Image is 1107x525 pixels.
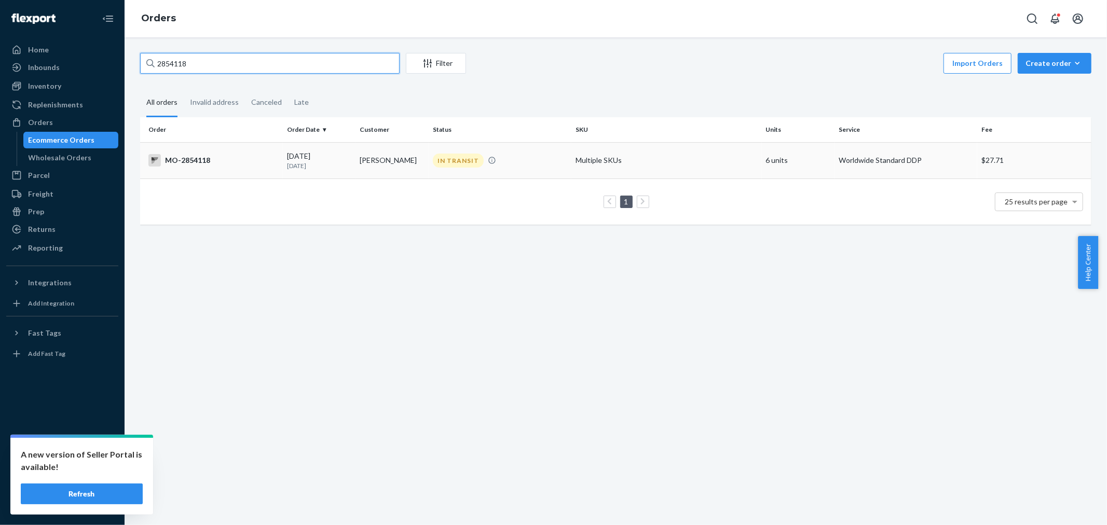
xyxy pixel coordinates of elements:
a: Reporting [6,240,118,256]
div: Add Fast Tag [28,349,65,358]
input: Search orders [140,53,400,74]
img: Flexport logo [11,13,56,24]
a: Returns [6,221,118,238]
button: Open notifications [1045,8,1065,29]
td: [PERSON_NAME] [356,142,429,178]
div: Returns [28,224,56,234]
div: Orders [28,117,53,128]
th: Fee [977,117,1091,142]
button: Refresh [21,483,143,504]
td: Multiple SKUs [571,142,762,178]
th: SKU [571,117,762,142]
a: Add Integration [6,295,118,312]
div: Ecommerce Orders [29,135,95,145]
a: Parcel [6,167,118,184]
div: Canceled [251,89,282,116]
button: Filter [406,53,466,74]
th: Order Date [283,117,356,142]
p: [DATE] [287,161,352,170]
a: Replenishments [6,96,118,113]
button: Fast Tags [6,325,118,341]
button: Help Center [1078,236,1098,289]
a: Prep [6,203,118,220]
a: Settings [6,443,118,460]
a: Help Center [6,478,118,495]
th: Units [762,117,835,142]
button: Create order [1018,53,1091,74]
a: Orders [6,114,118,131]
span: 25 results per page [1005,197,1068,206]
div: Freight [28,189,53,199]
button: Close Navigation [98,8,118,29]
button: Open account menu [1068,8,1088,29]
button: Give Feedback [6,496,118,513]
button: Integrations [6,274,118,291]
p: Worldwide Standard DDP [839,155,973,165]
a: Inbounds [6,59,118,76]
a: Inventory [6,78,118,94]
div: Filter [406,58,466,68]
div: Customer [360,125,425,134]
div: All orders [146,89,177,117]
div: Wholesale Orders [29,153,92,163]
th: Order [140,117,283,142]
div: Invalid address [190,89,239,116]
button: Open Search Box [1022,8,1043,29]
div: Prep [28,206,44,217]
a: Talk to Support [6,461,118,477]
div: Integrations [28,278,72,288]
a: Page 1 is your current page [622,197,631,206]
a: Freight [6,186,118,202]
div: MO-2854118 [148,154,279,167]
div: IN TRANSIT [433,154,484,168]
p: A new version of Seller Portal is available! [21,448,143,473]
th: Service [835,117,977,142]
button: Import Orders [944,53,1012,74]
div: Parcel [28,170,50,181]
div: Inbounds [28,62,60,73]
div: Add Integration [28,299,74,308]
td: 6 units [762,142,835,178]
div: Home [28,45,49,55]
a: Ecommerce Orders [23,132,119,148]
div: Fast Tags [28,328,61,338]
div: [DATE] [287,151,352,170]
div: Replenishments [28,100,83,110]
a: Wholesale Orders [23,149,119,166]
a: Add Fast Tag [6,346,118,362]
a: Home [6,42,118,58]
div: Late [294,89,309,116]
a: Orders [141,12,176,24]
td: $27.71 [977,142,1091,178]
div: Reporting [28,243,63,253]
div: Create order [1026,58,1084,68]
th: Status [429,117,571,142]
div: Inventory [28,81,61,91]
ol: breadcrumbs [133,4,184,34]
